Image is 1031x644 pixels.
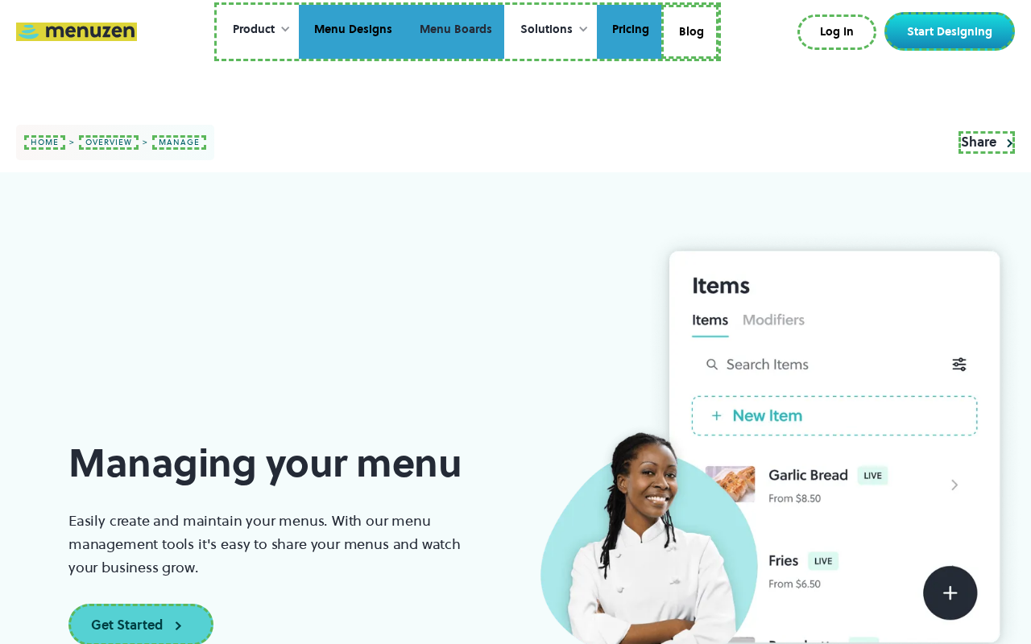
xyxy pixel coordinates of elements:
a: Log In [797,14,876,50]
p: Easily create and maintain your menus. With our menu management tools it's easy to share your men... [68,510,467,579]
a: manage [152,135,206,150]
div: Product [233,21,275,39]
div: Product [217,5,299,55]
a: overview [79,135,139,150]
div: > [139,138,152,147]
a: Menu Boards [404,5,504,60]
a: Pricing [597,5,661,60]
div: Solutions [504,5,597,55]
a: Menu Designs [299,5,404,60]
div: > [65,138,79,147]
a: Start Designing [884,12,1015,51]
a: Blog [661,5,718,60]
div: Share [961,134,996,151]
a: home [24,135,65,150]
a: Share [959,131,1015,155]
div: Solutions [520,21,573,39]
div: Get Started [91,618,163,631]
h1: Managing your menu [68,441,511,485]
